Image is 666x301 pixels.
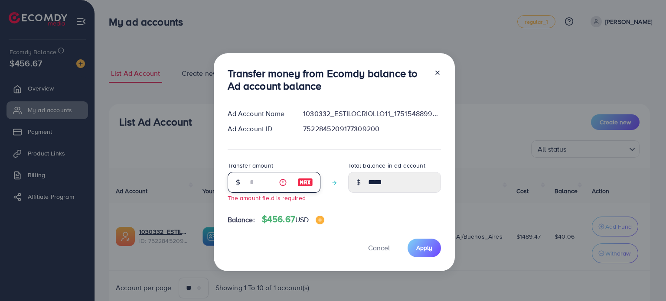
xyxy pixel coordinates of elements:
[416,243,432,252] span: Apply
[296,124,447,134] div: 7522845209177309200
[221,109,297,119] div: Ad Account Name
[357,239,401,257] button: Cancel
[296,109,447,119] div: 1030332_ESTILOCRIOLLO11_1751548899317
[297,177,313,188] img: image
[368,243,390,252] span: Cancel
[316,216,324,224] img: image
[228,67,427,92] h3: Transfer money from Ecomdy balance to Ad account balance
[221,124,297,134] div: Ad Account ID
[228,215,255,225] span: Balance:
[228,161,273,170] label: Transfer amount
[348,161,425,170] label: Total balance in ad account
[408,239,441,257] button: Apply
[262,214,325,225] h4: $456.67
[629,262,659,295] iframe: Chat
[295,215,309,224] span: USD
[228,194,306,202] small: The amount field is required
